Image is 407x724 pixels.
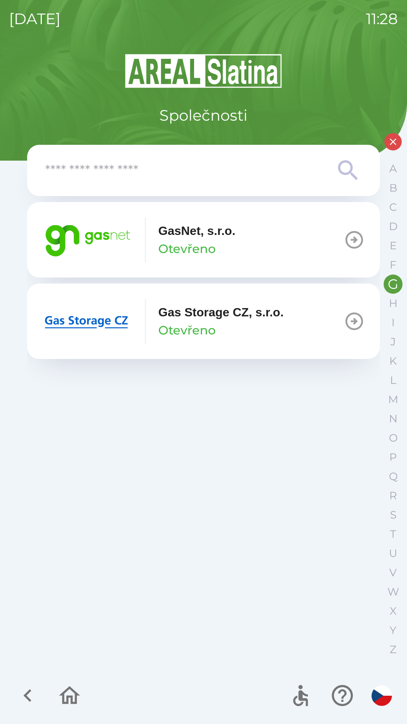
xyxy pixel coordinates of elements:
p: 11:28 [366,8,398,30]
p: S [390,508,396,522]
p: E [390,239,397,252]
p: R [389,489,397,502]
button: R [384,486,402,505]
button: U [384,544,402,563]
button: B [384,178,402,198]
p: J [390,335,396,348]
p: Y [390,624,396,637]
button: E [384,236,402,255]
p: Gas Storage CZ, s.r.o. [158,303,284,321]
button: H [384,294,402,313]
p: W [387,585,399,598]
button: W [384,582,402,601]
p: G [388,278,398,291]
p: Q [389,470,398,483]
p: U [389,547,397,560]
p: C [389,201,397,214]
p: P [389,451,397,464]
p: Otevřeno [158,240,216,258]
p: Z [390,643,396,656]
p: B [389,181,397,195]
img: 2bd567fa-230c-43b3-b40d-8aef9e429395.png [42,299,133,344]
button: Gas Storage CZ, s.r.o.Otevřeno [27,284,380,359]
img: Logo [27,53,380,89]
p: H [389,297,398,310]
button: K [384,351,402,371]
p: D [389,220,398,233]
button: G [384,275,402,294]
button: Y [384,621,402,640]
p: GasNet, s.r.o. [158,222,236,240]
p: K [389,354,397,368]
button: I [384,313,402,332]
button: X [384,601,402,621]
p: L [390,374,396,387]
p: X [390,604,396,618]
p: I [392,316,395,329]
button: F [384,255,402,275]
p: V [389,566,397,579]
button: O [384,428,402,448]
p: Otevřeno [158,321,216,339]
button: C [384,198,402,217]
button: V [384,563,402,582]
p: Společnosti [159,104,248,127]
button: L [384,371,402,390]
img: cs flag [372,686,392,706]
button: Z [384,640,402,659]
p: F [390,258,396,271]
p: N [389,412,398,425]
button: A [384,159,402,178]
p: O [389,431,398,445]
button: D [384,217,402,236]
button: GasNet, s.r.o.Otevřeno [27,202,380,278]
button: P [384,448,402,467]
button: S [384,505,402,525]
p: M [388,393,398,406]
img: 95bd5263-4d84-4234-8c68-46e365c669f1.png [42,217,133,262]
button: N [384,409,402,428]
button: T [384,525,402,544]
button: Q [384,467,402,486]
p: T [390,528,396,541]
button: J [384,332,402,351]
p: [DATE] [9,8,61,30]
button: M [384,390,402,409]
p: A [389,162,397,175]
